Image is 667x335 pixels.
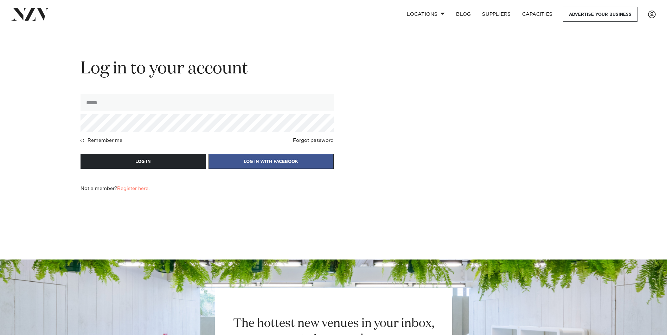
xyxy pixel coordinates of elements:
[11,8,50,20] img: nzv-logo.png
[81,58,334,80] h2: Log in to your account
[209,154,334,169] button: LOG IN WITH FACEBOOK
[81,154,206,169] button: LOG IN
[450,7,476,22] a: BLOG
[563,7,637,22] a: Advertise your business
[476,7,516,22] a: SUPPLIERS
[293,138,334,143] a: Forgot password
[81,186,149,191] h4: Not a member? .
[517,7,558,22] a: Capacities
[401,7,450,22] a: Locations
[88,138,122,143] h4: Remember me
[209,158,334,164] a: LOG IN WITH FACEBOOK
[117,186,148,191] a: Register here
